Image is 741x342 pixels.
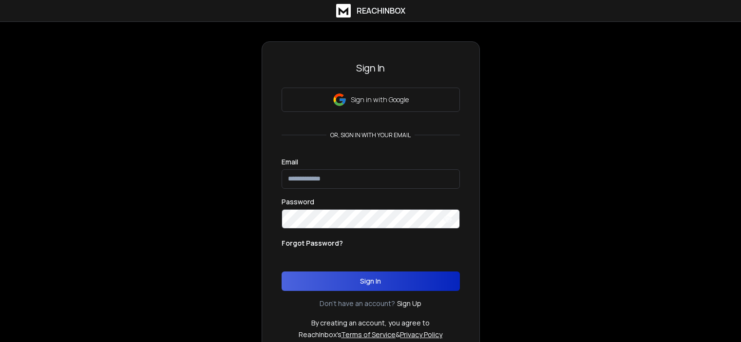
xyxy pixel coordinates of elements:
p: Don't have an account? [320,299,395,308]
p: Sign in with Google [351,95,409,105]
label: Password [282,198,314,205]
a: ReachInbox [336,4,405,18]
label: Email [282,159,298,165]
a: Privacy Policy [400,330,442,339]
p: By creating an account, you agree to [311,318,430,328]
p: Forgot Password? [282,238,343,248]
p: ReachInbox's & [299,330,442,340]
a: Sign Up [397,299,421,308]
img: logo [336,4,351,18]
p: or, sign in with your email [326,131,415,139]
h3: Sign In [282,61,460,75]
button: Sign In [282,271,460,291]
button: Sign in with Google [282,88,460,112]
h1: ReachInbox [357,5,405,17]
a: Terms of Service [341,330,396,339]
